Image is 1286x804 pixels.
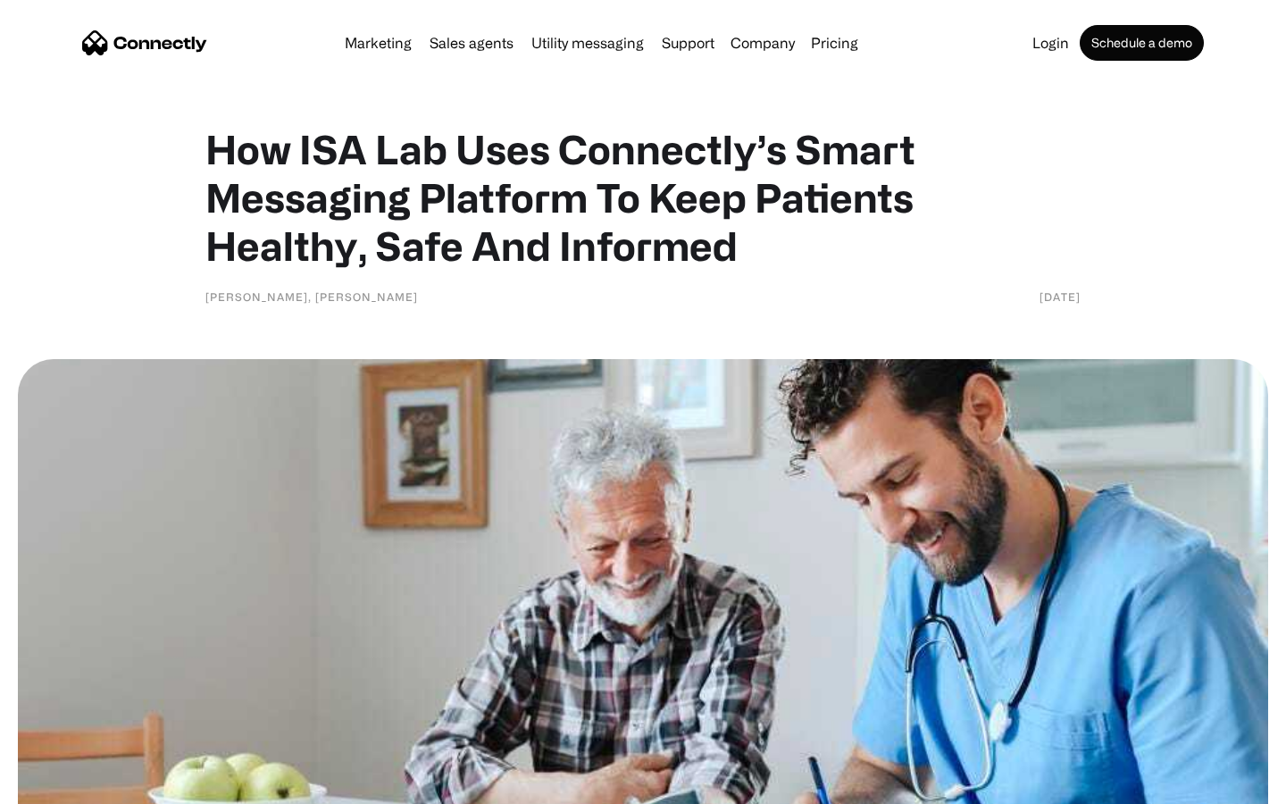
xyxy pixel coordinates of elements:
[725,30,800,55] div: Company
[1080,25,1204,61] a: Schedule a demo
[205,288,418,306] div: [PERSON_NAME], [PERSON_NAME]
[804,36,865,50] a: Pricing
[338,36,419,50] a: Marketing
[205,125,1081,270] h1: How ISA Lab Uses Connectly’s Smart Messaging Platform To Keep Patients Healthy, Safe And Informed
[18,773,107,798] aside: Language selected: English
[1025,36,1076,50] a: Login
[731,30,795,55] div: Company
[655,36,722,50] a: Support
[82,29,207,56] a: home
[422,36,521,50] a: Sales agents
[524,36,651,50] a: Utility messaging
[36,773,107,798] ul: Language list
[1040,288,1081,306] div: [DATE]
